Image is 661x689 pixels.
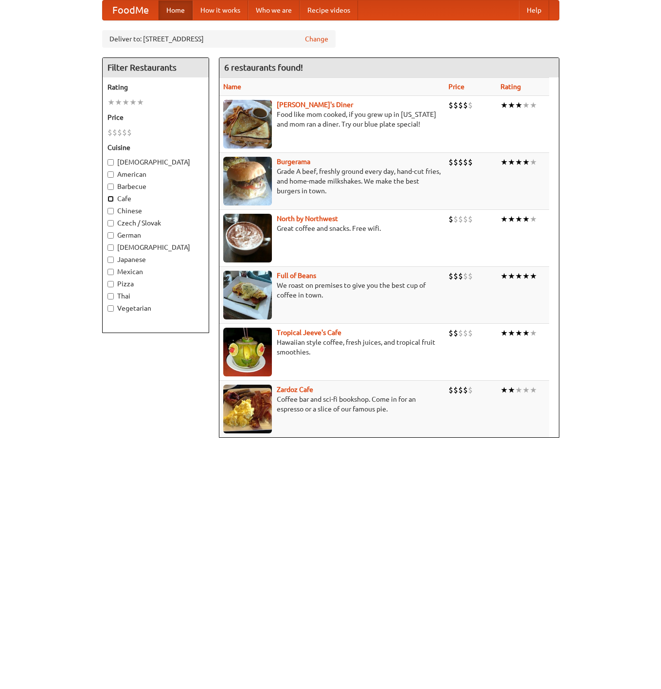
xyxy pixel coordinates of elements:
[103,58,209,77] h4: Filter Restaurants
[277,101,353,109] b: [PERSON_NAME]'s Diner
[530,385,537,395] li: ★
[107,171,114,178] input: American
[448,328,453,338] li: $
[107,143,204,152] h5: Cuisine
[107,305,114,312] input: Vegetarian
[522,328,530,338] li: ★
[107,157,204,167] label: [DEMOGRAPHIC_DATA]
[107,255,204,264] label: Japanese
[223,100,272,149] img: sallys.jpg
[500,100,508,111] li: ★
[515,214,522,224] li: ★
[223,83,241,91] a: Name
[277,329,341,336] a: Tropical Jeeve's Cafe
[223,271,272,319] img: beans.jpg
[468,385,473,395] li: $
[223,223,441,233] p: Great coffee and snacks. Free wifi.
[463,271,468,281] li: $
[300,0,358,20] a: Recipe videos
[463,385,468,395] li: $
[107,218,204,228] label: Czech / Slovak
[508,271,515,281] li: ★
[508,385,515,395] li: ★
[468,271,473,281] li: $
[223,328,272,376] img: jeeves.jpg
[508,157,515,168] li: ★
[468,100,473,111] li: $
[522,157,530,168] li: ★
[508,328,515,338] li: ★
[515,157,522,168] li: ★
[448,157,453,168] li: $
[530,271,537,281] li: ★
[223,337,441,357] p: Hawaiian style coffee, fresh juices, and tropical fruit smoothies.
[458,385,463,395] li: $
[468,214,473,224] li: $
[463,157,468,168] li: $
[137,97,144,108] li: ★
[107,112,204,122] h5: Price
[223,110,441,129] p: Food like mom cooked, if you grew up in [US_STATE] and mom ran a diner. Try our blue plate special!
[107,242,204,252] label: [DEMOGRAPHIC_DATA]
[463,100,468,111] li: $
[107,279,204,289] label: Pizza
[453,100,458,111] li: $
[117,127,122,138] li: $
[193,0,248,20] a: How it works
[453,385,458,395] li: $
[468,328,473,338] li: $
[277,158,310,166] a: Burgerama
[500,83,521,91] a: Rating
[448,385,453,395] li: $
[530,328,537,338] li: ★
[127,127,132,138] li: $
[508,214,515,224] li: ★
[277,272,316,279] b: Full of Beans
[468,157,473,168] li: $
[223,214,272,262] img: north.jpg
[277,215,338,223] a: North by Northwest
[448,271,453,281] li: $
[107,184,114,190] input: Barbecue
[500,214,508,224] li: ★
[277,386,313,393] a: Zardoz Cafe
[458,214,463,224] li: $
[522,100,530,111] li: ★
[107,281,114,287] input: Pizza
[515,100,522,111] li: ★
[223,280,441,300] p: We roast on premises to give you the best cup of coffee in town.
[522,271,530,281] li: ★
[107,293,114,299] input: Thai
[500,271,508,281] li: ★
[107,159,114,166] input: [DEMOGRAPHIC_DATA]
[107,244,114,251] input: [DEMOGRAPHIC_DATA]
[519,0,549,20] a: Help
[448,100,453,111] li: $
[122,97,129,108] li: ★
[102,30,336,48] div: Deliver to: [STREET_ADDRESS]
[448,214,453,224] li: $
[248,0,300,20] a: Who we are
[458,328,463,338] li: $
[107,82,204,92] h5: Rating
[107,208,114,214] input: Chinese
[103,0,159,20] a: FoodMe
[122,127,127,138] li: $
[453,214,458,224] li: $
[522,385,530,395] li: ★
[458,100,463,111] li: $
[107,220,114,226] input: Czech / Slovak
[107,196,114,202] input: Cafe
[107,291,204,301] label: Thai
[107,257,114,263] input: Japanese
[305,34,328,44] a: Change
[500,385,508,395] li: ★
[107,206,204,216] label: Chinese
[107,269,114,275] input: Mexican
[530,100,537,111] li: ★
[107,230,204,240] label: German
[515,271,522,281] li: ★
